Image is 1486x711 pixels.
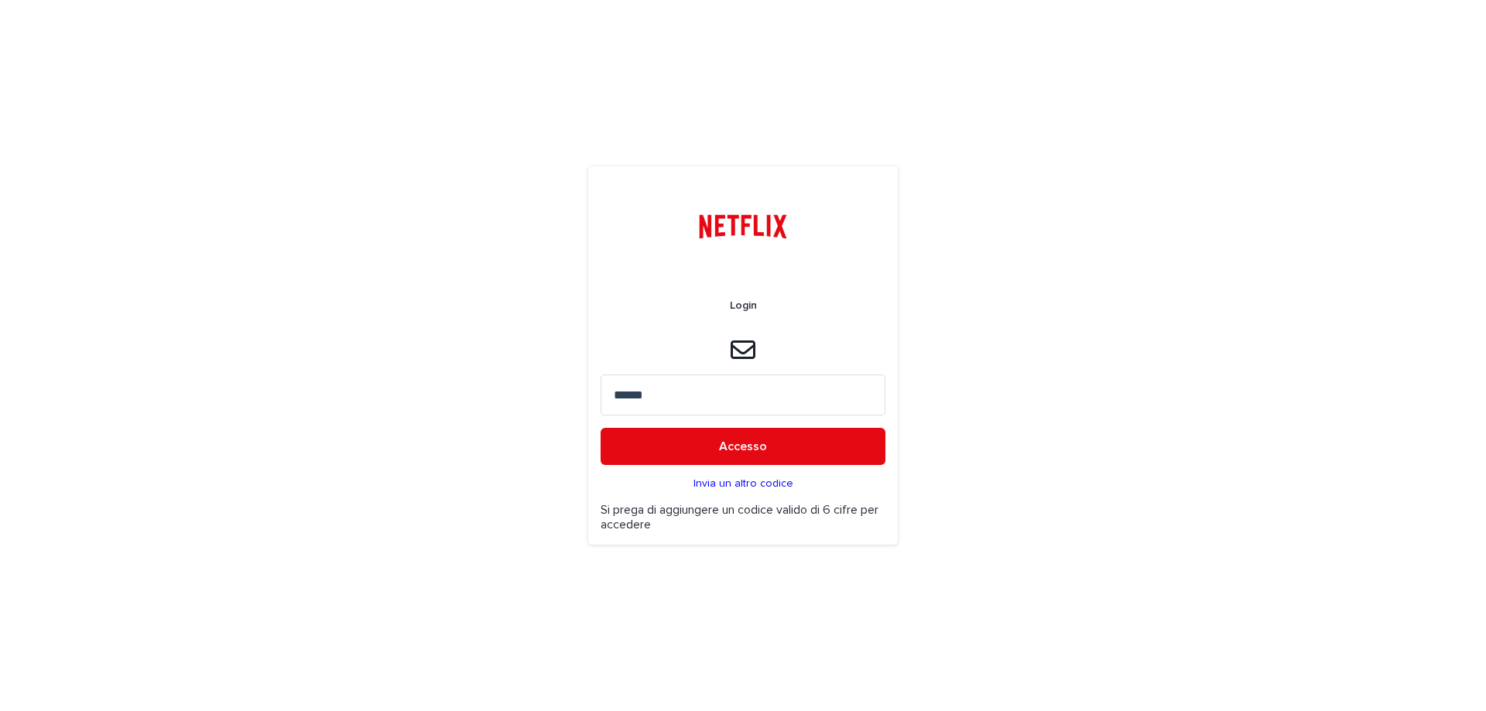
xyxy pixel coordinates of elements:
font: Login [730,300,757,311]
font: Si prega di aggiungere un codice valido di 6 cifre per accedere [601,504,878,531]
img: ifQbXi3ZQGMSEF7WDB7W [688,203,799,250]
font: Invia un altro codice [693,478,793,489]
font: Accesso [719,440,767,453]
button: Accesso [601,428,885,465]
